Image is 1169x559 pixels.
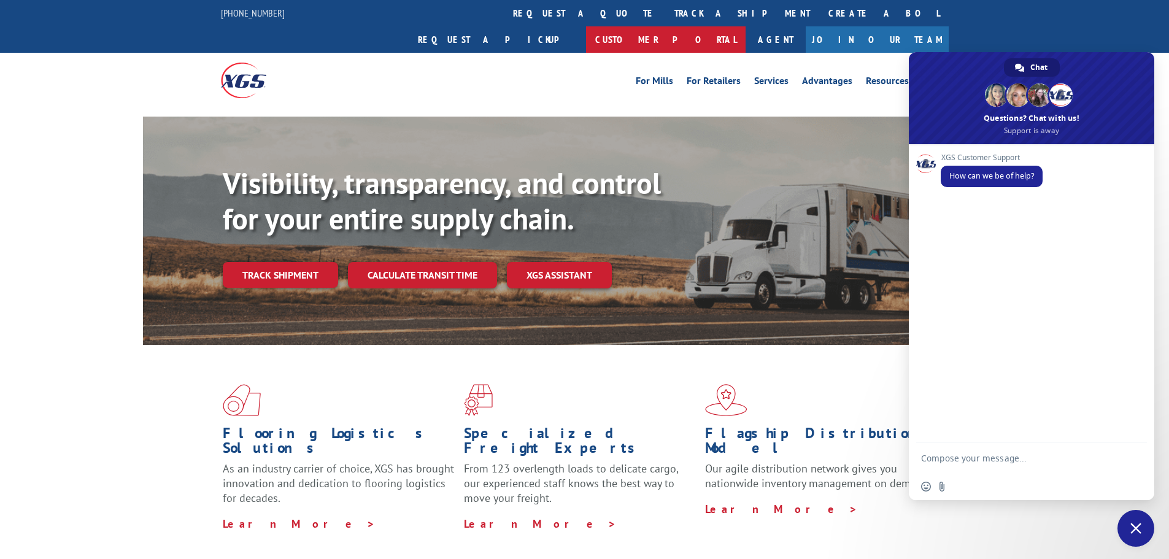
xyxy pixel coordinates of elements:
[348,262,497,288] a: Calculate transit time
[941,153,1043,162] span: XGS Customer Support
[507,262,612,288] a: XGS ASSISTANT
[223,517,376,531] a: Learn More >
[464,461,696,516] p: From 123 overlength loads to delicate cargo, our experienced staff knows the best way to move you...
[705,384,747,416] img: xgs-icon-flagship-distribution-model-red
[705,502,858,516] a: Learn More >
[223,262,338,288] a: Track shipment
[223,384,261,416] img: xgs-icon-total-supply-chain-intelligence-red
[705,426,937,461] h1: Flagship Distribution Model
[806,26,949,53] a: Join Our Team
[223,426,455,461] h1: Flooring Logistics Solutions
[223,164,661,237] b: Visibility, transparency, and control for your entire supply chain.
[1117,510,1154,547] a: Close chat
[921,482,931,492] span: Insert an emoji
[921,442,1117,473] textarea: Compose your message...
[949,171,1034,181] span: How can we be of help?
[586,26,746,53] a: Customer Portal
[937,482,947,492] span: Send a file
[221,7,285,19] a: [PHONE_NUMBER]
[802,76,852,90] a: Advantages
[464,426,696,461] h1: Specialized Freight Experts
[687,76,741,90] a: For Retailers
[1004,58,1060,77] a: Chat
[705,461,931,490] span: Our agile distribution network gives you nationwide inventory management on demand.
[636,76,673,90] a: For Mills
[746,26,806,53] a: Agent
[464,517,617,531] a: Learn More >
[464,384,493,416] img: xgs-icon-focused-on-flooring-red
[223,461,454,505] span: As an industry carrier of choice, XGS has brought innovation and dedication to flooring logistics...
[409,26,586,53] a: Request a pickup
[754,76,789,90] a: Services
[1030,58,1047,77] span: Chat
[866,76,909,90] a: Resources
